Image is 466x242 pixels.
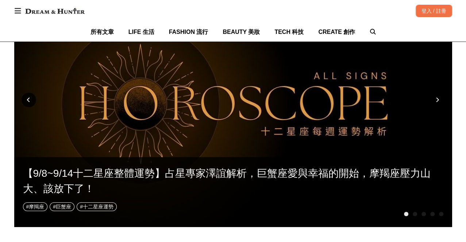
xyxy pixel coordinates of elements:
img: Dream & Hunter [22,4,88,17]
span: 所有文章 [90,29,114,35]
a: #巨蟹座 [50,202,74,211]
a: CREATE 創作 [318,22,355,42]
span: BEAUTY 美妝 [223,29,260,35]
a: #十二星座運勢 [77,202,117,211]
a: #摩羯座 [23,202,48,211]
a: LIFE 生活 [128,22,154,42]
span: # 摩羯座 [26,204,45,210]
div: 登入 / 註冊 [416,5,452,17]
span: # 十二星座運勢 [80,204,113,210]
span: CREATE 創作 [318,29,355,35]
a: TECH 科技 [274,22,304,42]
a: BEAUTY 美妝 [223,22,260,42]
span: # 巨蟹座 [53,204,71,210]
span: FASHION 流行 [169,29,208,35]
a: 所有文章 [90,22,114,42]
span: LIFE 生活 [128,29,154,35]
a: FASHION 流行 [169,22,208,42]
div: 【9/8~9/14十二星座整體運勢】占星專家澤誼解析，巨蟹座愛與幸福的開始，摩羯座壓力山大、該放下了！ [23,166,443,196]
span: TECH 科技 [274,29,304,35]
